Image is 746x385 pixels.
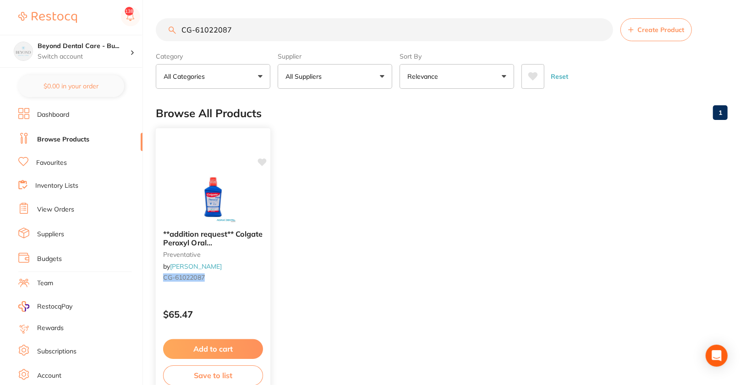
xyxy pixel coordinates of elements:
button: Relevance [400,64,514,89]
span: RestocqPay [37,302,72,311]
a: [PERSON_NAME] [170,262,222,271]
a: Subscriptions [37,347,77,356]
p: Relevance [407,72,442,81]
p: All Suppliers [285,72,325,81]
a: RestocqPay [18,301,72,312]
a: Restocq Logo [18,7,77,28]
a: Team [37,279,53,288]
button: Create Product [620,18,692,41]
b: **addition request** Colgate Peroxyl Oral Mouth Rinse Mouthwash 6 x 473ml [163,230,263,247]
a: Account [37,371,61,380]
a: Dashboard [37,110,69,119]
label: Supplier [278,52,392,60]
a: Budgets [37,255,62,264]
img: RestocqPay [18,301,29,312]
input: Search Products [156,18,613,41]
h2: Browse All Products [156,107,262,120]
span: **addition request** Colgate Peroxyl Oral [MEDICAL_DATA] Mouthwash 6 x 473ml [163,229,263,264]
label: Category [156,52,270,60]
div: Open Intercom Messenger [706,345,728,367]
small: preventative [163,250,263,258]
h4: Beyond Dental Care - Burpengary [38,42,130,51]
img: Beyond Dental Care - Burpengary [14,42,33,60]
a: Suppliers [37,230,64,239]
a: Inventory Lists [35,181,78,190]
label: Sort By [400,52,514,60]
p: Switch account [38,52,130,61]
a: 1 [713,103,728,122]
a: View Orders [37,205,74,214]
span: Create Product [637,26,684,33]
a: Favourites [36,158,67,168]
p: $65.47 [163,309,263,320]
em: CG-61022087 [163,273,205,282]
span: by [163,262,222,271]
button: $0.00 in your order [18,75,124,97]
img: Restocq Logo [18,12,77,23]
button: All Categories [156,64,270,89]
a: Browse Products [37,135,89,144]
button: Reset [548,64,571,89]
p: All Categories [164,72,208,81]
a: Rewards [37,324,64,333]
button: All Suppliers [278,64,392,89]
button: Add to cart [163,339,263,359]
img: **addition request** Colgate Peroxyl Oral Mouth Rinse Mouthwash 6 x 473ml [183,176,243,222]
